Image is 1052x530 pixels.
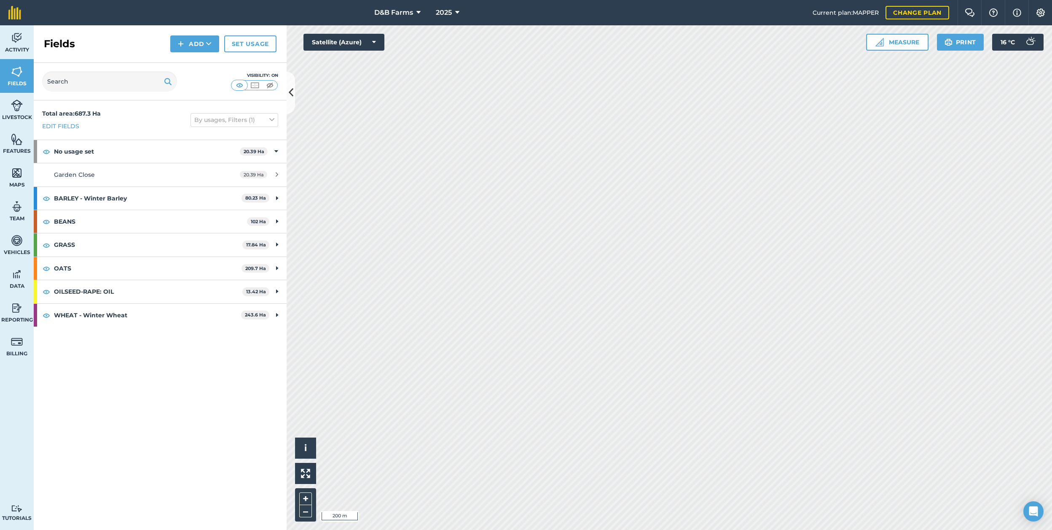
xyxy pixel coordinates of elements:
img: fieldmargin Logo [8,6,21,19]
img: svg+xml;base64,PD94bWwgdmVyc2lvbj0iMS4wIiBlbmNvZGluZz0idXRmLTgiPz4KPCEtLSBHZW5lcmF0b3I6IEFkb2JlIE... [11,268,23,281]
img: svg+xml;base64,PD94bWwgdmVyc2lvbj0iMS4wIiBlbmNvZGluZz0idXRmLTgiPz4KPCEtLSBHZW5lcmF0b3I6IEFkb2JlIE... [11,200,23,213]
button: + [299,492,312,505]
strong: 80.23 Ha [245,195,266,201]
img: svg+xml;base64,PHN2ZyB4bWxucz0iaHR0cDovL3d3dy53My5vcmcvMjAwMC9zdmciIHdpZHRoPSI1MCIgaGVpZ2h0PSI0MC... [234,81,245,89]
img: Four arrows, one pointing top left, one top right, one bottom right and the last bottom left [301,469,310,478]
strong: OILSEED-RAPE: OIL [54,280,242,303]
img: svg+xml;base64,PD94bWwgdmVyc2lvbj0iMS4wIiBlbmNvZGluZz0idXRmLTgiPz4KPCEtLSBHZW5lcmF0b3I6IEFkb2JlIE... [11,505,23,513]
h2: Fields [44,37,75,51]
div: OATS209.7 Ha [34,257,287,280]
button: – [299,505,312,517]
input: Search [42,71,177,92]
strong: WHEAT - Winter Wheat [54,304,241,327]
a: Garden Close20.39 Ha [34,163,287,186]
a: Edit fields [42,122,79,131]
img: svg+xml;base64,PD94bWwgdmVyc2lvbj0iMS4wIiBlbmNvZGluZz0idXRmLTgiPz4KPCEtLSBHZW5lcmF0b3I6IEFkb2JlIE... [11,302,23,314]
img: svg+xml;base64,PHN2ZyB4bWxucz0iaHR0cDovL3d3dy53My5vcmcvMjAwMC9zdmciIHdpZHRoPSIxOSIgaGVpZ2h0PSIyNC... [945,37,953,47]
a: Change plan [886,6,949,19]
img: svg+xml;base64,PHN2ZyB4bWxucz0iaHR0cDovL3d3dy53My5vcmcvMjAwMC9zdmciIHdpZHRoPSI1NiIgaGVpZ2h0PSI2MC... [11,167,23,179]
img: svg+xml;base64,PHN2ZyB4bWxucz0iaHR0cDovL3d3dy53My5vcmcvMjAwMC9zdmciIHdpZHRoPSIxOCIgaGVpZ2h0PSIyNC... [43,240,50,250]
div: GRASS17.84 Ha [34,233,287,256]
strong: 17.84 Ha [246,242,266,248]
img: svg+xml;base64,PD94bWwgdmVyc2lvbj0iMS4wIiBlbmNvZGluZz0idXRmLTgiPz4KPCEtLSBHZW5lcmF0b3I6IEFkb2JlIE... [11,99,23,112]
button: Satellite (Azure) [303,34,384,51]
div: BEANS102 Ha [34,210,287,233]
span: i [304,443,307,453]
img: svg+xml;base64,PD94bWwgdmVyc2lvbj0iMS4wIiBlbmNvZGluZz0idXRmLTgiPz4KPCEtLSBHZW5lcmF0b3I6IEFkb2JlIE... [11,32,23,44]
img: svg+xml;base64,PHN2ZyB4bWxucz0iaHR0cDovL3d3dy53My5vcmcvMjAwMC9zdmciIHdpZHRoPSIxOCIgaGVpZ2h0PSIyNC... [43,216,50,227]
img: A question mark icon [988,8,998,17]
strong: BEANS [54,210,247,233]
strong: OATS [54,257,242,280]
div: Visibility: On [231,72,278,79]
strong: 20.39 Ha [244,149,264,154]
strong: 243.6 Ha [245,312,266,318]
strong: Total area : 687.3 Ha [42,110,101,117]
img: svg+xml;base64,PHN2ZyB4bWxucz0iaHR0cDovL3d3dy53My5vcmcvMjAwMC9zdmciIHdpZHRoPSIxNyIgaGVpZ2h0PSIxNy... [1013,8,1021,18]
span: D&B Farms [374,8,413,18]
img: svg+xml;base64,PHN2ZyB4bWxucz0iaHR0cDovL3d3dy53My5vcmcvMjAwMC9zdmciIHdpZHRoPSIxNCIgaGVpZ2h0PSIyNC... [178,39,184,49]
img: svg+xml;base64,PHN2ZyB4bWxucz0iaHR0cDovL3d3dy53My5vcmcvMjAwMC9zdmciIHdpZHRoPSIxOCIgaGVpZ2h0PSIyNC... [43,287,50,297]
span: Current plan : MAPPER [813,8,879,17]
img: svg+xml;base64,PD94bWwgdmVyc2lvbj0iMS4wIiBlbmNvZGluZz0idXRmLTgiPz4KPCEtLSBHZW5lcmF0b3I6IEFkb2JlIE... [1022,34,1039,51]
a: Set usage [224,35,276,52]
strong: 13.42 Ha [246,289,266,295]
button: Measure [866,34,929,51]
img: svg+xml;base64,PHN2ZyB4bWxucz0iaHR0cDovL3d3dy53My5vcmcvMjAwMC9zdmciIHdpZHRoPSIxOCIgaGVpZ2h0PSIyNC... [43,310,50,320]
img: Ruler icon [875,38,884,46]
div: BARLEY - Winter Barley80.23 Ha [34,187,287,210]
span: 16 ° C [1001,34,1015,51]
button: Add [170,35,219,52]
div: WHEAT - Winter Wheat243.6 Ha [34,304,287,327]
span: 2025 [436,8,452,18]
strong: BARLEY - Winter Barley [54,187,242,210]
img: svg+xml;base64,PHN2ZyB4bWxucz0iaHR0cDovL3d3dy53My5vcmcvMjAwMC9zdmciIHdpZHRoPSIxOCIgaGVpZ2h0PSIyNC... [43,193,50,203]
img: svg+xml;base64,PD94bWwgdmVyc2lvbj0iMS4wIiBlbmNvZGluZz0idXRmLTgiPz4KPCEtLSBHZW5lcmF0b3I6IEFkb2JlIE... [11,335,23,348]
img: svg+xml;base64,PHN2ZyB4bWxucz0iaHR0cDovL3d3dy53My5vcmcvMjAwMC9zdmciIHdpZHRoPSI1MCIgaGVpZ2h0PSI0MC... [265,81,275,89]
button: 16 °C [992,34,1044,51]
div: Open Intercom Messenger [1023,501,1044,522]
strong: GRASS [54,233,242,256]
img: svg+xml;base64,PHN2ZyB4bWxucz0iaHR0cDovL3d3dy53My5vcmcvMjAwMC9zdmciIHdpZHRoPSIxOCIgaGVpZ2h0PSIyNC... [43,263,50,273]
button: Print [937,34,984,51]
img: svg+xml;base64,PHN2ZyB4bWxucz0iaHR0cDovL3d3dy53My5vcmcvMjAwMC9zdmciIHdpZHRoPSI1MCIgaGVpZ2h0PSI0MC... [250,81,260,89]
img: svg+xml;base64,PHN2ZyB4bWxucz0iaHR0cDovL3d3dy53My5vcmcvMjAwMC9zdmciIHdpZHRoPSIxOSIgaGVpZ2h0PSIyNC... [164,76,172,87]
span: Garden Close [54,171,95,178]
img: Two speech bubbles overlapping with the left bubble in the forefront [965,8,975,17]
img: svg+xml;base64,PHN2ZyB4bWxucz0iaHR0cDovL3d3dy53My5vcmcvMjAwMC9zdmciIHdpZHRoPSIxOCIgaGVpZ2h0PSIyNC... [43,146,50,157]
strong: No usage set [54,140,240,163]
img: A cog icon [1036,8,1046,17]
button: By usages, Filters (1) [191,113,278,127]
img: svg+xml;base64,PD94bWwgdmVyc2lvbj0iMS4wIiBlbmNvZGluZz0idXRmLTgiPz4KPCEtLSBHZW5lcmF0b3I6IEFkb2JlIE... [11,234,23,247]
strong: 102 Ha [251,219,266,224]
strong: 209.7 Ha [245,265,266,271]
img: svg+xml;base64,PHN2ZyB4bWxucz0iaHR0cDovL3d3dy53My5vcmcvMjAwMC9zdmciIHdpZHRoPSI1NiIgaGVpZ2h0PSI2MC... [11,65,23,78]
div: No usage set20.39 Ha [34,140,287,163]
button: i [295,438,316,459]
div: OILSEED-RAPE: OIL13.42 Ha [34,280,287,303]
img: svg+xml;base64,PHN2ZyB4bWxucz0iaHR0cDovL3d3dy53My5vcmcvMjAwMC9zdmciIHdpZHRoPSI1NiIgaGVpZ2h0PSI2MC... [11,133,23,146]
span: 20.39 Ha [240,171,267,178]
